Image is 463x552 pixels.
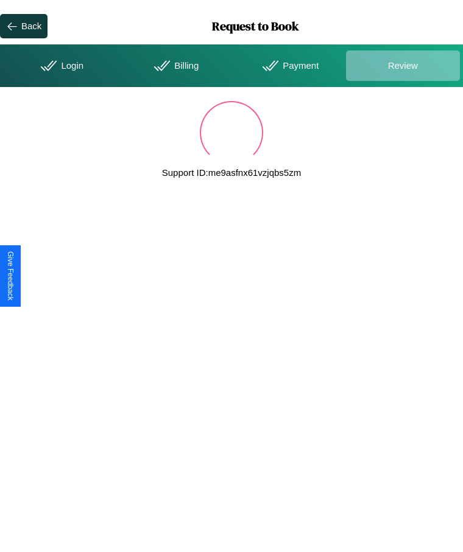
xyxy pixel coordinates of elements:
div: Payment [231,51,346,81]
p: Support ID: me9asfnx61vzjqbs5zm [162,164,301,181]
div: Billing [118,51,232,81]
div: Review [346,51,461,81]
div: Back [21,21,41,31]
div: Login [3,51,118,81]
div: Give Feedback [6,251,15,301]
h1: Request to Book [48,18,463,35]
